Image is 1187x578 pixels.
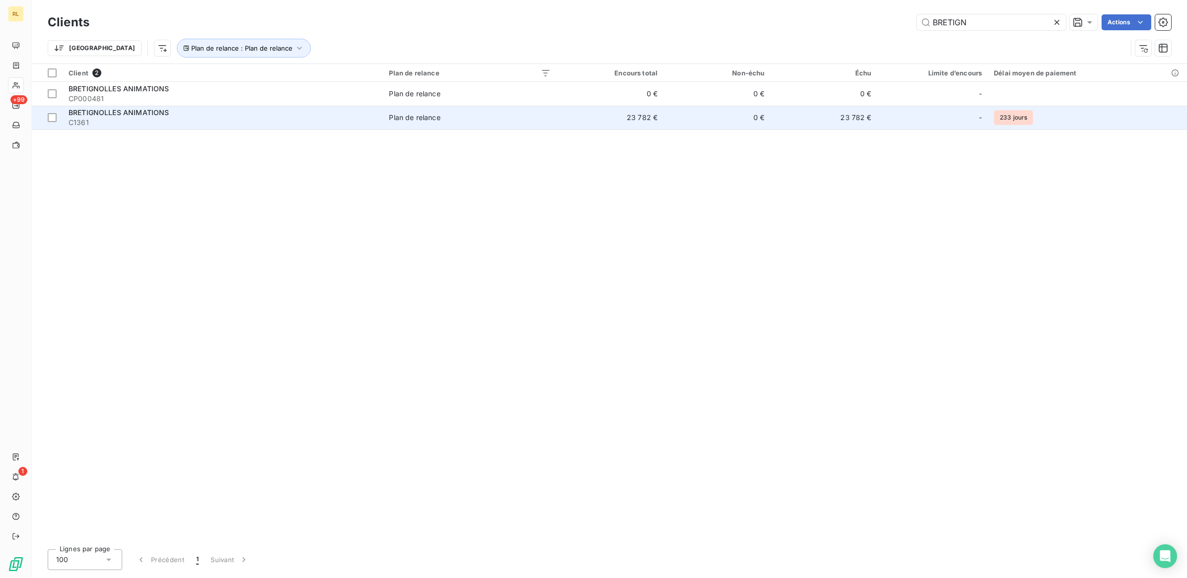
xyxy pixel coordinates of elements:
[389,69,551,77] div: Plan de relance
[69,94,377,104] span: CP000481
[69,118,377,128] span: C1361
[664,82,770,106] td: 0 €
[770,82,877,106] td: 0 €
[884,69,982,77] div: Limite d’encours
[770,106,877,129] td: 23 782 €
[92,68,101,77] span: 2
[196,555,199,565] span: 1
[389,89,440,99] div: Plan de relance
[69,84,169,93] span: BRETIGNOLLES ANIMATIONS
[664,106,770,129] td: 0 €
[994,69,1181,77] div: Délai moyen de paiement
[69,108,169,117] span: BRETIGNOLLES ANIMATIONS
[979,89,982,99] span: -
[389,113,440,123] div: Plan de relance
[776,69,871,77] div: Échu
[1102,14,1151,30] button: Actions
[177,39,311,58] button: Plan de relance : Plan de relance
[190,549,205,570] button: 1
[917,14,1066,30] input: Rechercher
[557,106,664,129] td: 23 782 €
[994,110,1033,125] span: 233 jours
[18,467,27,476] span: 1
[191,44,293,52] span: Plan de relance : Plan de relance
[69,69,88,77] span: Client
[563,69,658,77] div: Encours total
[130,549,190,570] button: Précédent
[8,6,24,22] div: RL
[669,69,764,77] div: Non-échu
[1153,544,1177,568] div: Open Intercom Messenger
[8,556,24,572] img: Logo LeanPay
[205,549,255,570] button: Suivant
[979,113,982,123] span: -
[56,555,68,565] span: 100
[48,40,142,56] button: [GEOGRAPHIC_DATA]
[48,13,89,31] h3: Clients
[557,82,664,106] td: 0 €
[10,95,27,104] span: +99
